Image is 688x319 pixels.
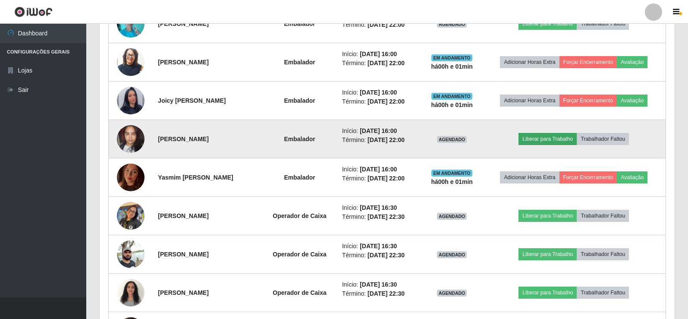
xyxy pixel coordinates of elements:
strong: há 00 h e 01 min [431,63,473,70]
time: [DATE] 16:30 [360,243,397,250]
button: Liberar para Trabalho [518,287,577,299]
time: [DATE] 16:00 [360,127,397,134]
li: Término: [342,289,417,298]
strong: Embalador [284,59,315,66]
li: Início: [342,165,417,174]
strong: Operador de Caixa [273,289,327,296]
img: 1743243818079.jpeg [117,76,145,125]
button: Adicionar Horas Extra [500,56,559,68]
strong: Yasmim [PERSON_NAME] [158,174,233,181]
li: Início: [342,50,417,59]
time: [DATE] 22:00 [368,136,405,143]
strong: Operador de Caixa [273,251,327,258]
li: Término: [342,59,417,68]
img: 1699884729750.jpeg [117,5,145,42]
strong: [PERSON_NAME] [158,59,208,66]
li: Término: [342,20,417,29]
img: 1739233492617.jpeg [117,274,145,311]
button: Avaliação [617,56,647,68]
li: Início: [342,88,417,97]
strong: [PERSON_NAME] [158,20,208,27]
strong: [PERSON_NAME] [158,251,208,258]
img: 1702417487415.jpeg [117,236,145,272]
img: 1720054938864.jpeg [117,46,145,78]
time: [DATE] 22:30 [368,213,405,220]
time: [DATE] 22:00 [368,175,405,182]
li: Término: [342,97,417,106]
button: Forçar Encerramento [559,56,617,68]
strong: há 00 h e 01 min [431,101,473,108]
strong: [PERSON_NAME] [158,136,208,142]
li: Início: [342,280,417,289]
time: [DATE] 22:00 [368,98,405,105]
strong: Embalador [284,136,315,142]
span: AGENDADO [437,251,467,258]
span: EM ANDAMENTO [431,170,472,177]
time: [DATE] 22:00 [368,21,405,28]
time: [DATE] 16:00 [360,89,397,96]
img: 1738158966257.jpeg [117,120,145,157]
li: Início: [342,242,417,251]
button: Trabalhador Faltou [577,248,629,260]
button: Adicionar Horas Extra [500,95,559,107]
strong: Embalador [284,97,315,104]
strong: Joicy [PERSON_NAME] [158,97,226,104]
li: Término: [342,251,417,260]
li: Término: [342,136,417,145]
span: AGENDADO [437,136,467,143]
strong: há 00 h e 01 min [431,178,473,185]
time: [DATE] 16:30 [360,281,397,288]
button: Adicionar Horas Extra [500,171,559,183]
li: Término: [342,212,417,221]
time: [DATE] 16:00 [360,51,397,57]
img: CoreUI Logo [14,6,53,17]
button: Avaliação [617,95,647,107]
button: Liberar para Trabalho [518,133,577,145]
span: EM ANDAMENTO [431,54,472,61]
button: Liberar para Trabalho [518,210,577,222]
button: Trabalhador Faltou [577,287,629,299]
button: Liberar para Trabalho [518,18,577,30]
time: [DATE] 22:30 [368,252,405,259]
span: EM ANDAMENTO [431,93,472,100]
button: Trabalhador Faltou [577,18,629,30]
li: Início: [342,126,417,136]
button: Forçar Encerramento [559,95,617,107]
li: Término: [342,174,417,183]
strong: [PERSON_NAME] [158,289,208,296]
strong: [PERSON_NAME] [158,212,208,219]
time: [DATE] 16:00 [360,166,397,173]
strong: Operador de Caixa [273,212,327,219]
button: Liberar para Trabalho [518,248,577,260]
strong: Embalador [284,20,315,27]
span: AGENDADO [437,213,467,220]
button: Trabalhador Faltou [577,133,629,145]
button: Avaliação [617,171,647,183]
button: Trabalhador Faltou [577,210,629,222]
img: 1751159400475.jpeg [117,159,145,196]
button: Forçar Encerramento [559,171,617,183]
span: AGENDADO [437,290,467,297]
time: [DATE] 22:00 [368,60,405,66]
img: 1725826685297.jpeg [117,197,145,234]
span: AGENDADO [437,21,467,28]
strong: Embalador [284,174,315,181]
time: [DATE] 22:30 [368,290,405,297]
li: Início: [342,203,417,212]
time: [DATE] 16:30 [360,204,397,211]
